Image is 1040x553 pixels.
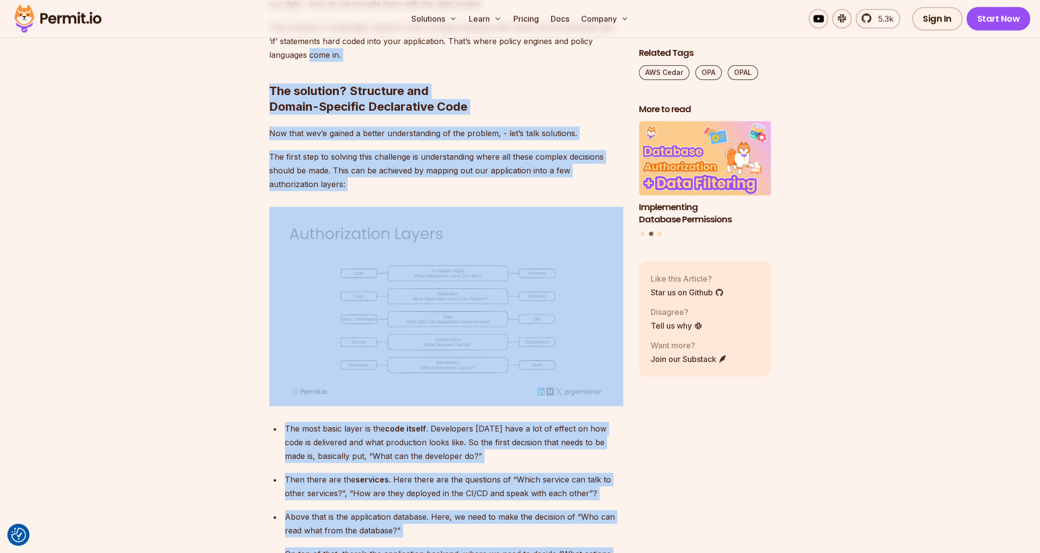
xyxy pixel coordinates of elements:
img: Implementing Database Permissions [639,121,771,196]
a: OPA [695,65,722,80]
h2: More to read [639,103,771,116]
button: Learn [465,9,506,28]
a: Docs [547,9,573,28]
a: Join our Substack [651,353,727,365]
strong: code itself [385,424,426,433]
p: Disagree? [651,306,703,318]
a: Implementing Database PermissionsImplementing Database Permissions [639,121,771,226]
img: Permit logo [10,2,106,35]
h3: Implementing Database Permissions [639,201,771,226]
button: Consent Preferences [11,528,26,542]
a: Start Now [966,7,1031,30]
a: 5.3k [856,9,900,28]
a: OPAL [728,65,758,80]
h2: Related Tags [639,47,771,59]
p: Want more? [651,339,727,351]
p: Now that wev’e gained a better understanding of the problem, - let’s talk solutions. [269,126,623,140]
button: Go to slide 1 [640,232,644,236]
button: Go to slide 2 [649,232,653,236]
div: Then there are the . Here there are the questions of “Which service can talk to other services?”,... [285,473,623,500]
div: Posts [639,121,771,238]
h2: The solution? Structure and Domain-Specific Declarative Code [269,44,623,115]
p: This long list of challenges requires more complex solutions than what can be achieved with ‘if’ ... [269,21,623,62]
a: Sign In [912,7,963,30]
button: Solutions [407,9,461,28]
img: Untitled (51).png [269,207,623,406]
div: Above that is the application database. Here, we need to make the decision of “Who can read what ... [285,510,623,537]
strong: services [355,475,389,484]
p: Like this Article? [651,273,724,285]
p: The first step to solving this challenge is understanding where all these complex decisions shoul... [269,150,623,191]
img: Revisit consent button [11,528,26,542]
a: AWS Cedar [639,65,689,80]
li: 2 of 3 [639,121,771,226]
a: Tell us why [651,320,703,332]
div: The most basic layer is the . Developers [DATE] have a lot of effect on how code is delivered and... [285,422,623,463]
span: 5.3k [872,13,893,24]
a: Pricing [509,9,543,28]
button: Go to slide 3 [658,232,661,236]
a: Star us on Github [651,287,724,298]
button: Company [577,9,633,28]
